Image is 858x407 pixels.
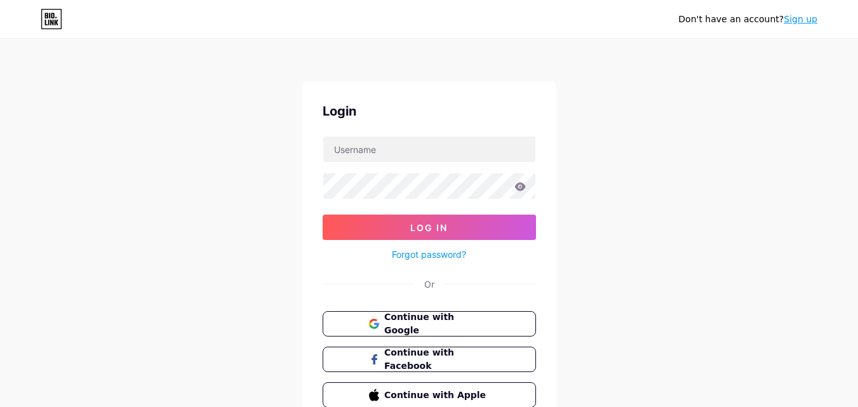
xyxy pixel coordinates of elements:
[323,311,536,337] button: Continue with Google
[323,102,536,121] div: Login
[323,215,536,240] button: Log In
[784,14,817,24] a: Sign up
[323,347,536,372] button: Continue with Facebook
[410,222,448,233] span: Log In
[384,346,489,373] span: Continue with Facebook
[384,310,489,337] span: Continue with Google
[424,277,434,291] div: Or
[678,13,817,26] div: Don't have an account?
[384,389,489,402] span: Continue with Apple
[392,248,466,261] a: Forgot password?
[323,137,535,162] input: Username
